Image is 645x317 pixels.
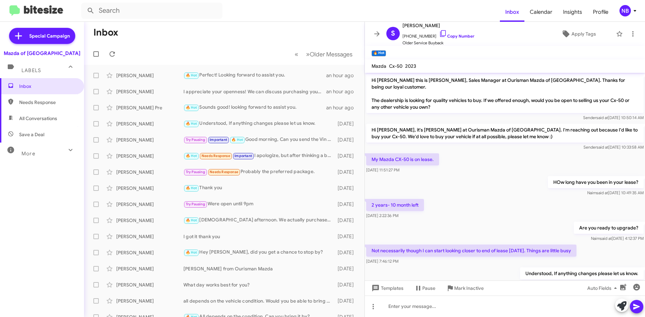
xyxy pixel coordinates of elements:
[19,83,76,90] span: Inbox
[326,88,359,95] div: an hour ago
[4,50,80,57] div: Mazda of [GEOGRAPHIC_DATA]
[21,151,35,157] span: More
[186,250,197,255] span: 🔥 Hot
[596,115,608,120] span: said at
[21,67,41,73] span: Labels
[116,281,183,288] div: [PERSON_NAME]
[183,249,334,256] div: Hey [PERSON_NAME], did you get a chance to stop by?
[116,249,183,256] div: [PERSON_NAME]
[370,282,403,294] span: Templates
[587,282,619,294] span: Auto Fields
[558,2,588,22] span: Insights
[334,201,359,208] div: [DATE]
[183,233,334,240] div: I got it thank you
[583,115,644,120] span: Sender [DATE] 10:50:14 AM
[391,28,395,39] span: S
[93,27,118,38] h1: Inbox
[116,265,183,272] div: [PERSON_NAME]
[183,104,326,111] div: Sounds good! looking forward to assist you.
[587,190,644,195] span: Naim [DATE] 10:49:35 AM
[183,216,334,224] div: [DEMOGRAPHIC_DATA] afternoon. We actually purchased a CX90 [DATE]. Thank you!
[334,249,359,256] div: [DATE]
[116,153,183,159] div: [PERSON_NAME]
[372,63,386,69] span: Mazda
[19,99,76,106] span: Needs Response
[619,5,631,16] div: NB
[614,5,638,16] button: NB
[116,169,183,175] div: [PERSON_NAME]
[582,282,625,294] button: Auto Fields
[81,3,222,19] input: Search
[310,51,352,58] span: Older Messages
[402,30,474,40] span: [PHONE_NUMBER]
[588,2,614,22] a: Profile
[186,170,205,174] span: Try Pausing
[291,47,302,61] button: Previous
[210,138,227,142] span: Important
[186,202,205,206] span: Try Pausing
[202,154,230,158] span: Needs Response
[326,104,359,111] div: an hour ago
[116,217,183,224] div: [PERSON_NAME]
[116,137,183,143] div: [PERSON_NAME]
[295,50,298,58] span: «
[186,186,197,190] span: 🔥 Hot
[366,74,644,113] p: Hi [PERSON_NAME] this is [PERSON_NAME], Sales Manager at Ourisman Mazda of [GEOGRAPHIC_DATA]. Tha...
[334,281,359,288] div: [DATE]
[183,88,326,95] div: I appreciate your openness! We can discuss purchasing your Mazda3. Would you like to book an appo...
[334,137,359,143] div: [DATE]
[306,50,310,58] span: »
[183,265,334,272] div: [PERSON_NAME] from Ourisman Mazda
[334,169,359,175] div: [DATE]
[365,282,409,294] button: Templates
[548,176,644,188] p: HOw long have you been in your lease?
[520,267,644,279] p: Understood, If anything changes please let us know.
[186,73,197,77] span: 🔥 Hot
[183,152,334,160] div: I apologize, but after thinking a bit more about it, I am not interested in selling at this time.
[402,21,474,30] span: [PERSON_NAME]
[366,259,398,264] span: [DATE] 7:46:12 PM
[500,2,524,22] a: Inbox
[366,153,439,165] p: My Mazda CX-50 is on lease.
[291,47,356,61] nav: Page navigation example
[183,168,334,176] div: Probably the preferred package.
[186,105,197,110] span: 🔥 Hot
[389,63,402,69] span: Cx-50
[116,201,183,208] div: [PERSON_NAME]
[116,104,183,111] div: [PERSON_NAME] Pre
[422,282,435,294] span: Pause
[441,282,489,294] button: Mark Inactive
[183,184,334,192] div: Thank you
[116,120,183,127] div: [PERSON_NAME]
[231,138,243,142] span: 🔥 Hot
[334,153,359,159] div: [DATE]
[116,72,183,79] div: [PERSON_NAME]
[183,71,326,79] div: Perfect! Looking forward to assist you.
[574,222,644,234] p: Are you ready to upgrade?
[116,88,183,95] div: [PERSON_NAME]
[596,190,608,195] span: said at
[116,185,183,192] div: [PERSON_NAME]
[366,124,644,143] p: Hi [PERSON_NAME], it's [PERSON_NAME] at Ourisman Mazda of [GEOGRAPHIC_DATA]. I'm reaching out bec...
[183,281,334,288] div: What day works best for you?
[584,145,644,150] span: Sender [DATE] 10:33:58 AM
[571,28,596,40] span: Apply Tags
[405,63,416,69] span: 2023
[29,33,70,39] span: Special Campaign
[454,282,484,294] span: Mark Inactive
[302,47,356,61] button: Next
[439,34,474,39] a: Copy Number
[183,298,334,304] div: all depends on the vehicle condition. Would you be able to bring you vehicle by?
[9,28,75,44] a: Special Campaign
[19,115,57,122] span: All Conversations
[19,131,44,138] span: Save a Deal
[326,72,359,79] div: an hour ago
[366,213,398,218] span: [DATE] 2:22:36 PM
[334,217,359,224] div: [DATE]
[234,154,252,158] span: Important
[597,145,608,150] span: said at
[524,2,558,22] a: Calendar
[186,138,205,142] span: Try Pausing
